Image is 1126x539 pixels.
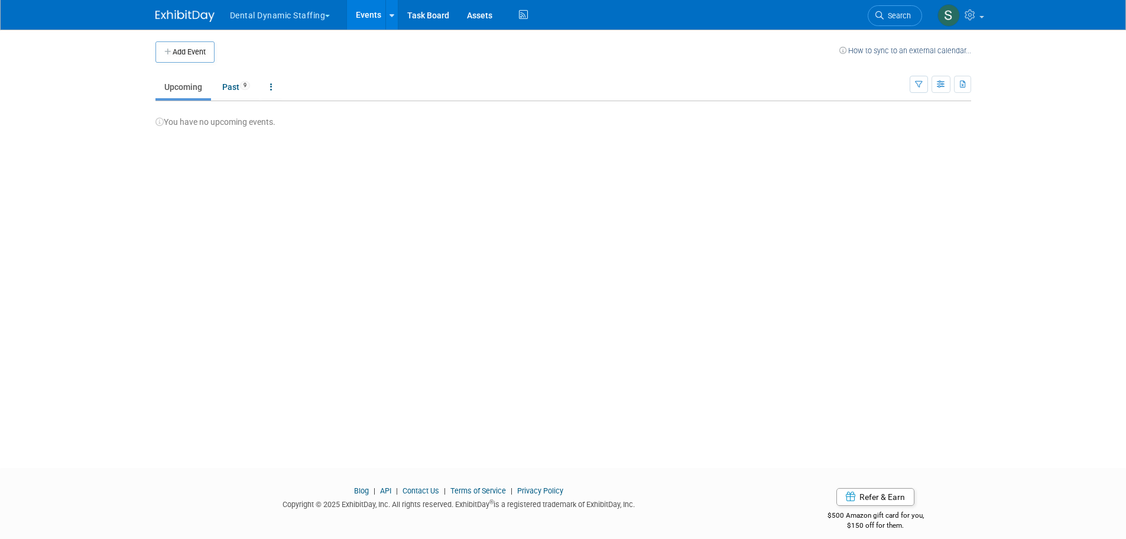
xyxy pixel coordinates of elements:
a: Contact Us [403,486,439,495]
span: | [441,486,449,495]
img: Sam Murphy [937,4,960,27]
span: You have no upcoming events. [155,117,275,127]
a: Blog [354,486,369,495]
a: How to sync to an external calendar... [839,46,971,55]
span: Search [884,11,911,20]
img: ExhibitDay [155,10,215,22]
div: $500 Amazon gift card for you, [780,503,971,530]
a: Terms of Service [450,486,506,495]
a: API [380,486,391,495]
a: Search [868,5,922,26]
a: Privacy Policy [517,486,563,495]
span: 9 [240,81,250,90]
button: Add Event [155,41,215,63]
sup: ® [489,499,494,505]
span: | [508,486,515,495]
span: | [393,486,401,495]
a: Past9 [213,76,259,98]
span: | [371,486,378,495]
div: Copyright © 2025 ExhibitDay, Inc. All rights reserved. ExhibitDay is a registered trademark of Ex... [155,496,763,510]
div: $150 off for them. [780,521,971,531]
a: Upcoming [155,76,211,98]
a: Refer & Earn [836,488,914,506]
